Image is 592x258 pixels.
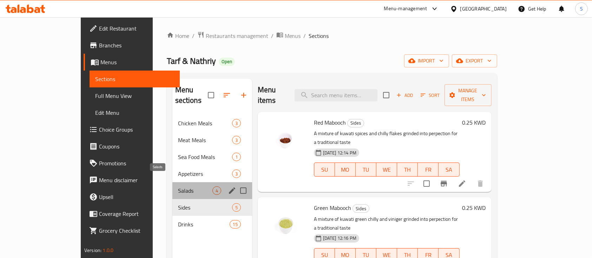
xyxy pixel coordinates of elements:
[99,142,174,151] span: Coupons
[419,176,434,191] span: Select to update
[219,58,235,66] div: Open
[172,112,252,236] nav: Menu sections
[338,165,353,175] span: MO
[472,175,489,192] button: delete
[192,32,195,40] li: /
[418,163,439,177] button: FR
[314,129,460,147] p: A mixture of kuwati spices and chilly flakes grinded into perpection for a traditional taste
[376,163,397,177] button: WE
[178,153,232,161] div: Sea Food Meals
[462,203,486,213] h6: 0.25 KWD
[103,246,114,255] span: 1.0.0
[404,54,449,67] button: import
[90,104,180,121] a: Edit Menu
[99,193,174,201] span: Upsell
[439,163,459,177] button: SA
[314,215,460,232] p: A mixture of kuwati green chilly and viniger grinded into perpection for a traditional taste
[384,5,427,13] div: Menu-management
[230,221,241,228] span: 15
[353,205,369,213] span: Sides
[458,57,492,65] span: export
[232,154,241,160] span: 1
[178,203,232,212] div: Sides
[99,41,174,49] span: Branches
[84,138,180,155] a: Coupons
[84,205,180,222] a: Coverage Report
[167,31,497,40] nav: breadcrumb
[379,165,394,175] span: WE
[213,187,221,194] span: 4
[218,87,235,104] span: Sort sections
[395,91,414,99] span: Add
[232,171,241,177] span: 3
[197,31,268,40] a: Restaurants management
[416,90,445,101] span: Sort items
[462,118,486,127] h6: 0.25 KWD
[178,186,212,195] span: Salads
[397,163,418,177] button: TH
[347,119,364,127] div: Sides
[172,199,252,216] div: Sides5
[452,54,497,67] button: export
[167,53,216,69] span: Tarf & Nathriy
[348,119,364,127] span: Sides
[84,54,180,71] a: Menus
[90,71,180,87] a: Sections
[99,159,174,167] span: Promotions
[320,235,359,242] span: [DATE] 12:16 PM
[421,165,436,175] span: FR
[276,31,301,40] a: Menus
[100,58,174,66] span: Menus
[172,216,252,233] div: Drinks15
[99,226,174,235] span: Grocery Checklist
[441,165,456,175] span: SA
[271,32,274,40] li: /
[263,203,308,248] img: Green Mabooch
[419,90,442,101] button: Sort
[172,165,252,182] div: Appetizers3
[232,137,241,144] span: 3
[309,32,329,40] span: Sections
[320,150,359,156] span: [DATE] 12:14 PM
[232,120,241,127] span: 3
[285,32,301,40] span: Menus
[460,5,507,13] div: [GEOGRAPHIC_DATA]
[99,210,174,218] span: Coverage Report
[263,118,308,163] img: Red Mabooch
[304,32,306,40] li: /
[178,170,232,178] span: Appetizers
[178,136,232,144] span: Meat Meals
[379,88,394,102] span: Select section
[84,155,180,172] a: Promotions
[356,163,376,177] button: TU
[314,163,335,177] button: SU
[235,87,252,104] button: Add section
[258,85,286,106] h2: Menu items
[212,186,221,195] div: items
[230,220,241,229] div: items
[421,91,440,99] span: Sort
[445,84,492,106] button: Manage items
[317,165,332,175] span: SU
[178,220,230,229] div: Drinks
[95,108,174,117] span: Edit Menu
[232,204,241,211] span: 5
[359,165,374,175] span: TU
[458,179,466,188] a: Edit menu item
[84,121,180,138] a: Choice Groups
[227,185,237,196] button: edit
[232,153,241,161] div: items
[204,88,218,102] span: Select all sections
[295,89,377,101] input: search
[99,176,174,184] span: Menu disclaimer
[450,86,486,104] span: Manage items
[435,175,452,192] button: Branch-specific-item
[353,204,369,213] div: Sides
[99,24,174,33] span: Edit Restaurant
[175,85,208,106] h2: Menu sections
[394,90,416,101] button: Add
[335,163,356,177] button: MO
[232,119,241,127] div: items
